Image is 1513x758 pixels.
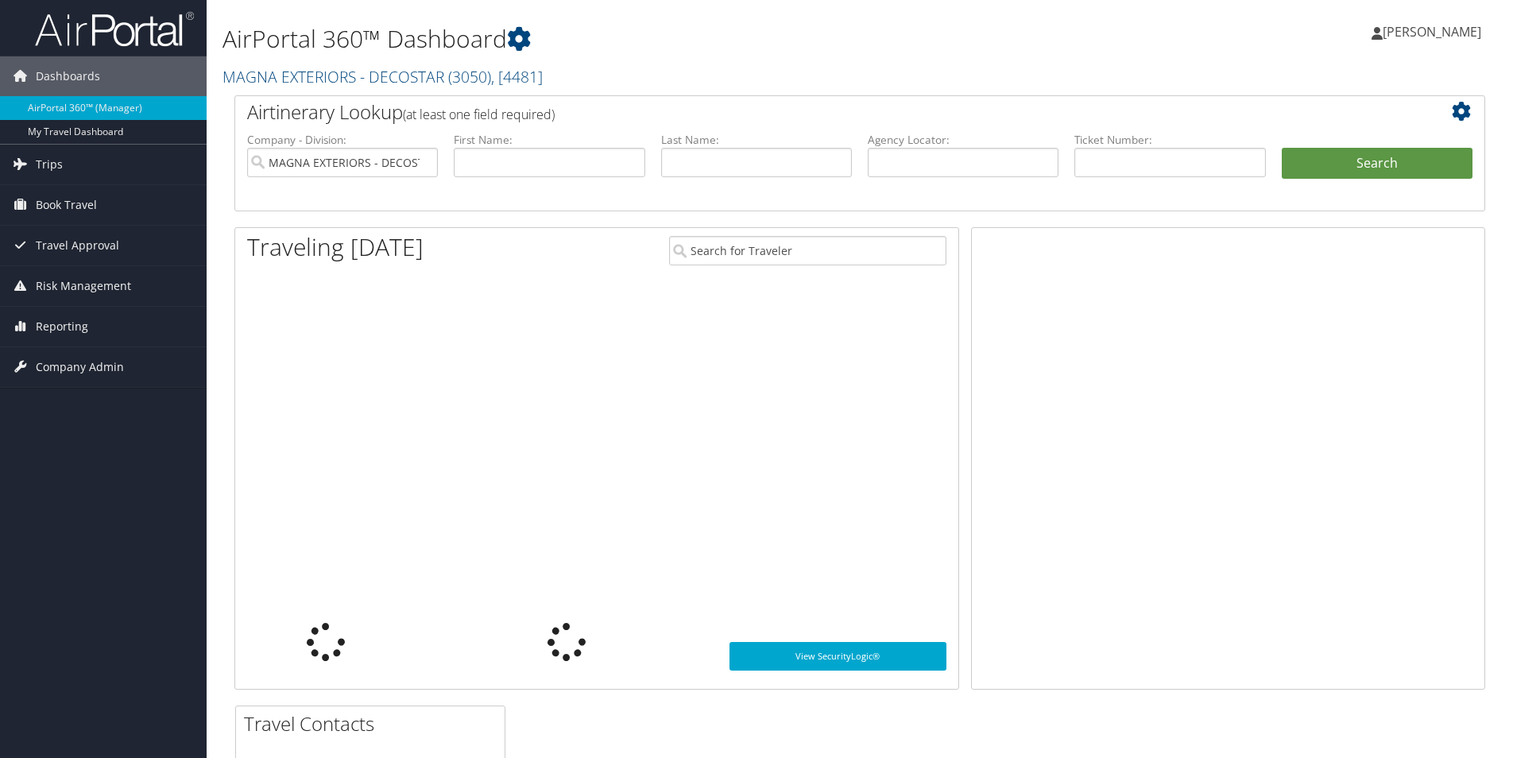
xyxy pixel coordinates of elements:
[36,56,100,96] span: Dashboards
[1074,132,1265,148] label: Ticket Number:
[36,185,97,225] span: Book Travel
[1372,8,1497,56] a: [PERSON_NAME]
[868,132,1058,148] label: Agency Locator:
[729,642,946,671] a: View SecurityLogic®
[244,710,505,737] h2: Travel Contacts
[36,307,88,346] span: Reporting
[661,132,852,148] label: Last Name:
[35,10,194,48] img: airportal-logo.png
[454,132,644,148] label: First Name:
[448,66,491,87] span: ( 3050 )
[669,236,946,265] input: Search for Traveler
[36,266,131,306] span: Risk Management
[222,22,1072,56] h1: AirPortal 360™ Dashboard
[1383,23,1481,41] span: [PERSON_NAME]
[36,226,119,265] span: Travel Approval
[222,66,543,87] a: MAGNA EXTERIORS - DECOSTAR
[1282,148,1472,180] button: Search
[247,230,424,264] h1: Traveling [DATE]
[247,132,438,148] label: Company - Division:
[403,106,555,123] span: (at least one field required)
[36,145,63,184] span: Trips
[491,66,543,87] span: , [ 4481 ]
[36,347,124,387] span: Company Admin
[247,99,1368,126] h2: Airtinerary Lookup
